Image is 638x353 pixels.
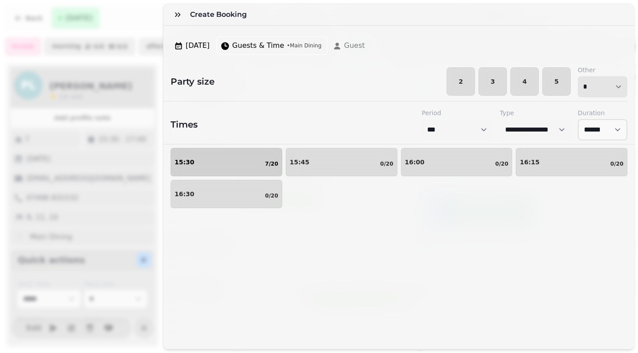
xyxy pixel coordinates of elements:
span: 5 [550,78,563,85]
p: 0/20 [495,160,508,167]
h2: Party size [163,75,214,88]
p: 16:30 [175,191,195,197]
span: Guests & Time [232,40,284,51]
p: 15:45 [290,159,310,165]
p: 0/20 [380,160,393,167]
span: [DATE] [186,40,210,51]
span: 2 [454,78,467,85]
button: 3 [478,67,507,96]
p: 7/20 [265,160,278,167]
p: 0/20 [611,160,623,167]
p: 15:30 [175,159,195,165]
button: 15:450/20 [286,148,397,176]
span: 3 [486,78,499,85]
p: 0/20 [265,192,278,199]
button: 5 [542,67,571,96]
label: Other [578,66,627,74]
p: 16:15 [520,159,540,165]
button: 2 [447,67,475,96]
label: Duration [578,109,627,117]
button: 16:000/20 [401,148,513,176]
button: 16:300/20 [171,180,282,208]
button: 4 [510,67,539,96]
span: Guest [344,40,365,51]
label: Type [500,109,571,117]
button: 16:150/20 [516,148,627,176]
h2: Times [171,118,198,131]
button: 15:307/20 [171,148,282,176]
h3: Create Booking [190,9,250,20]
label: Period [422,109,493,117]
p: 16:00 [405,159,425,165]
span: • Main Dining [287,42,321,49]
span: 4 [518,78,531,85]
